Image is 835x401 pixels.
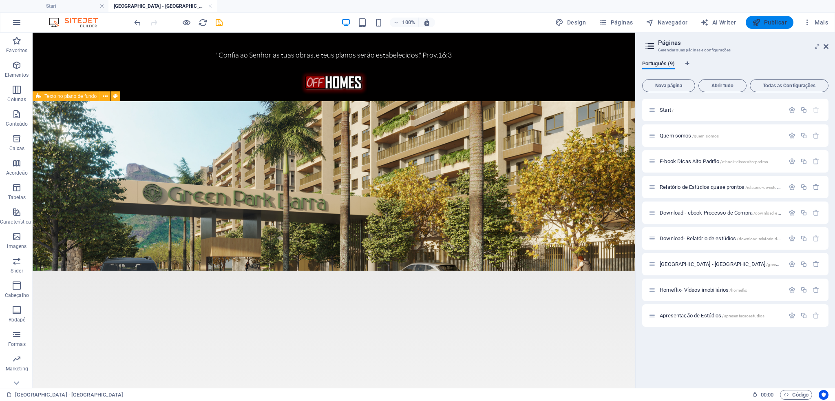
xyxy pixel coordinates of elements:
button: Todas as Configurações [750,79,828,92]
p: Marketing [6,366,28,372]
button: save [214,18,224,27]
span: Português (9) [642,59,675,70]
p: Imagens [7,243,27,250]
span: Texto no plano de fundo [44,94,97,99]
div: Remover [813,209,820,216]
button: undo [133,18,142,27]
button: Design [552,16,589,29]
div: Remover [813,261,820,268]
div: Configurações [789,261,795,268]
div: Configurações [789,158,795,165]
span: Mais [803,18,828,27]
div: Remover [813,158,820,165]
h3: Gerenciar suas páginas e configurações [658,47,812,54]
div: Duplicar [800,235,807,242]
button: 100% [390,18,419,27]
span: : [767,392,768,398]
div: Duplicar [800,158,807,165]
span: / [672,108,674,113]
span: Homeflix- Vídeos imobiliários [660,287,747,293]
h2: Páginas [658,39,828,47]
div: Remover [813,184,820,191]
i: Desfazer: Alterar imagem (Ctrl+Z) [133,18,142,27]
span: /e-book-dicas-alto-padrao [720,160,768,164]
div: Download- Relatório de estúdios/download-relatorio-de-estudios [657,236,784,241]
p: Tabelas [8,194,26,201]
span: /homeflix [729,288,747,292]
span: Nova página [646,83,691,88]
p: Colunas [7,96,26,103]
span: Design [555,18,586,27]
span: Download- Relatório de estúdios [660,235,797,241]
h6: 100% [402,18,415,27]
button: Mais [800,16,831,29]
button: Código [780,390,812,400]
span: AI Writer [700,18,736,27]
div: Configurações [789,184,795,191]
i: Salvar (Ctrl+S) [214,18,224,27]
img: Editor Logo [47,18,108,27]
span: Código [784,390,808,400]
div: Start/ [657,107,784,113]
p: Rodapé [9,317,26,323]
div: Guia de Idiomas [642,60,828,76]
button: Abrir tudo [698,79,747,92]
div: Remover [813,132,820,139]
button: Usercentrics [819,390,828,400]
button: reload [198,18,208,27]
i: Recarregar página [198,18,208,27]
i: Ao redimensionar, ajusta automaticamente o nível de zoom para caber no dispositivo escolhido. [423,19,431,26]
span: /apresentacaoestudios [722,314,764,318]
div: Duplicar [800,209,807,216]
span: Clique para abrir a página [660,107,674,113]
p: Favoritos [6,47,27,54]
span: /greenpark-[GEOGRAPHIC_DATA] [766,262,829,267]
div: Configurações [789,132,795,139]
span: Relatório de Estúdios quase prontos [660,184,813,190]
button: Navegador [643,16,691,29]
button: AI Writer [697,16,739,29]
div: Duplicar [800,184,807,191]
p: Cabeçalho [5,292,29,299]
h4: [GEOGRAPHIC_DATA] - [GEOGRAPHIC_DATA] [108,2,217,11]
div: Duplicar [800,286,807,293]
span: Navegador [646,18,687,27]
div: Duplicar [800,132,807,139]
button: Publicar [746,16,793,29]
span: Todas as Configurações [753,83,825,88]
span: /download-relatorio-de-estudios [737,237,796,241]
div: A página inicial não pode ser excluída [813,106,820,113]
h6: Tempo de sessão [752,390,774,400]
a: Clique para cancelar a seleção. Clique duas vezes para abrir as Páginas [7,390,124,400]
div: Configurações [789,235,795,242]
span: Download - ebook Processo de Compra [660,210,805,216]
div: Remover [813,286,820,293]
div: Remover [813,235,820,242]
div: Configurações [789,106,795,113]
p: Formas [8,341,26,348]
p: Elementos [5,72,29,78]
p: Acordeão [6,170,28,176]
p: Conteúdo [6,121,28,127]
span: /download-ebook-processo [753,211,805,215]
span: Publicar [752,18,787,27]
span: /quem-somos [692,134,719,138]
span: E-book Dicas Alto Padrão [660,158,768,164]
div: Download - ebook Processo de Compra/download-ebook-processo [657,210,784,215]
div: Design (Ctrl+Alt+Y) [552,16,589,29]
p: Slider [11,268,23,274]
span: /relatorio-de-estudios-quase-prontos [745,185,813,190]
div: Configurações [789,286,795,293]
div: Duplicar [800,106,807,113]
p: Caixas [9,145,25,152]
button: Nova página [642,79,695,92]
div: Configurações [789,209,795,216]
div: Apresentação de Estúdios/apresentacaoestudios [657,313,784,318]
div: [GEOGRAPHIC_DATA] - [GEOGRAPHIC_DATA]/greenpark-[GEOGRAPHIC_DATA] [657,261,784,267]
span: Abrir tudo [702,83,743,88]
button: Clique aqui para sair do modo de visualização e continuar editando [181,18,191,27]
span: [GEOGRAPHIC_DATA] - [GEOGRAPHIC_DATA] [660,261,829,267]
div: Homeflix- Vídeos imobiliários/homeflix [657,287,784,292]
span: Páginas [599,18,633,27]
span: 00 00 [761,390,773,400]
